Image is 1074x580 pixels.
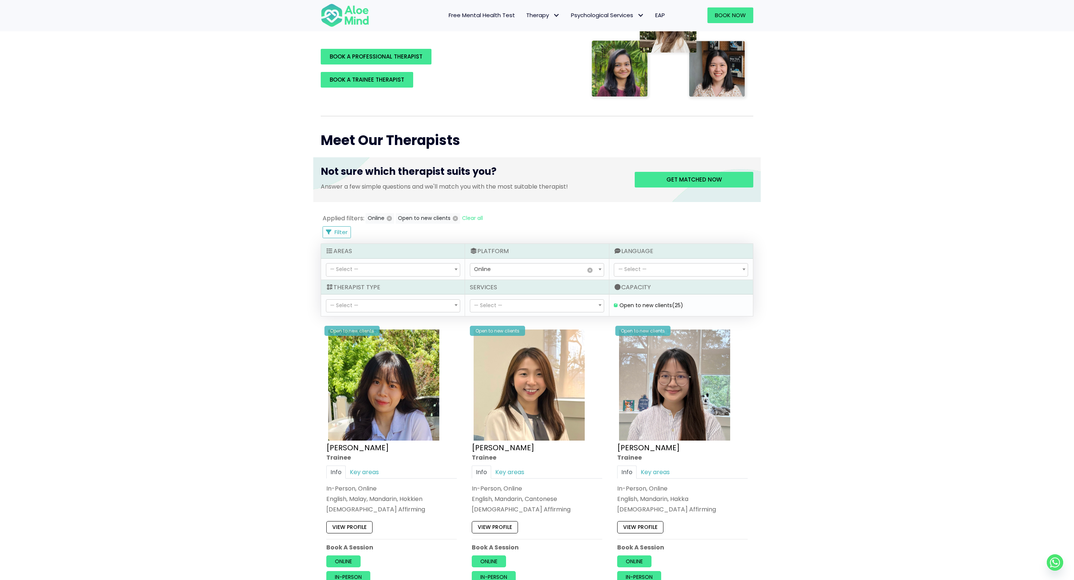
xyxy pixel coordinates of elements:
[321,49,431,64] a: BOOK A PROFESSIONAL THERAPIST
[472,442,534,453] a: [PERSON_NAME]
[615,326,671,336] div: Open to new clients
[707,7,753,23] a: Book Now
[472,453,602,461] div: Trainee
[1047,554,1063,571] a: Whatsapp
[619,330,730,441] img: IMG_3049 – Joanne Lee
[335,228,348,236] span: Filter
[326,495,457,503] p: English, Malay, Mandarin, Hokkien
[321,3,369,28] img: Aloe mind Logo
[617,543,748,551] p: Book A Session
[326,521,373,533] a: View profile
[551,10,562,21] span: Therapy: submenu
[666,176,722,183] span: Get matched now
[470,326,525,336] div: Open to new clients
[465,244,609,258] div: Platform
[470,264,604,276] span: Online
[346,465,383,478] a: Key areas
[474,265,491,273] span: Online
[635,10,646,21] span: Psychological Services: submenu
[472,555,506,567] a: Online
[617,484,748,492] div: In-Person, Online
[323,214,364,223] span: Applied filters:
[650,7,671,23] a: EAP
[491,465,528,478] a: Key areas
[526,11,560,19] span: Therapy
[472,543,602,551] p: Book A Session
[396,213,460,224] button: Open to new clients
[326,484,457,492] div: In-Person, Online
[379,7,671,23] nav: Menu
[321,131,460,150] span: Meet Our Therapists
[618,265,647,273] span: — Select —
[330,265,358,273] span: — Select —
[472,465,491,478] a: Info
[617,495,748,503] p: English, Mandarin, Hakka
[521,7,565,23] a: TherapyTherapy: submenu
[571,11,644,19] span: Psychological Services
[472,521,518,533] a: View profile
[472,495,602,503] p: English, Mandarin, Cantonese
[470,263,604,277] span: Online
[617,465,637,478] a: Info
[321,72,413,88] a: BOOK A TRAINEE THERAPIST
[462,213,483,224] button: Clear all
[330,53,423,60] span: BOOK A PROFESSIONAL THERAPIST
[326,453,457,461] div: Trainee
[565,7,650,23] a: Psychological ServicesPsychological Services: submenu
[617,453,748,461] div: Trainee
[474,302,502,309] span: — Select —
[323,226,351,238] button: Filter Listings
[321,182,624,191] p: Answer a few simple questions and we'll match you with the most suitable therapist!
[443,7,521,23] a: Free Mental Health Test
[635,172,753,187] a: Get matched now
[609,244,753,258] div: Language
[715,11,746,19] span: Book Now
[330,302,358,309] span: — Select —
[324,326,380,336] div: Open to new clients
[330,76,404,83] span: BOOK A TRAINEE THERAPIST
[655,11,665,19] span: EAP
[472,484,602,492] div: In-Person, Online
[326,442,389,453] a: [PERSON_NAME]
[637,465,674,478] a: Key areas
[321,280,465,294] div: Therapist Type
[472,505,602,514] div: [DEMOGRAPHIC_DATA] Affirming
[617,442,680,453] a: [PERSON_NAME]
[617,505,748,514] div: [DEMOGRAPHIC_DATA] Affirming
[326,543,457,551] p: Book A Session
[328,330,439,441] img: Aloe Mind Profile Pic – Christie Yong Kar Xin
[449,11,515,19] span: Free Mental Health Test
[617,555,651,567] a: Online
[365,213,394,224] button: Online
[672,302,683,309] span: (25)
[619,302,683,309] label: Open to new clients
[321,165,624,182] h3: Not sure which therapist suits you?
[326,505,457,514] div: [DEMOGRAPHIC_DATA] Affirming
[617,521,663,533] a: View profile
[321,244,465,258] div: Areas
[465,280,609,294] div: Services
[474,330,585,441] img: IMG_1660 – Tracy Kwah
[609,280,753,294] div: Capacity
[326,555,361,567] a: Online
[326,465,346,478] a: Info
